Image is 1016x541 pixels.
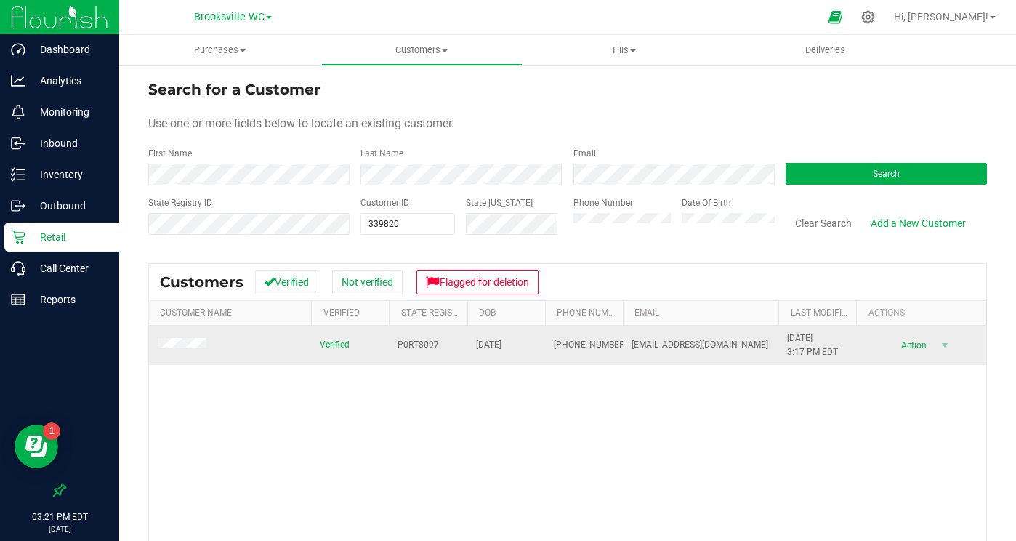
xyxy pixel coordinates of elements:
inline-svg: Analytics [11,73,25,88]
a: Customers [321,35,523,65]
input: 339820 [361,214,454,234]
a: State Registry Id [401,308,477,318]
span: [EMAIL_ADDRESS][DOMAIN_NAME] [632,338,768,352]
inline-svg: Reports [11,292,25,307]
label: First Name [148,147,192,160]
span: Customers [160,273,243,291]
span: Search for a Customer [148,81,320,98]
span: [PHONE_NUMBER] [554,338,626,352]
button: Verified [255,270,318,294]
p: Retail [25,228,113,246]
span: Open Ecommerce Menu [819,3,852,31]
p: Call Center [25,260,113,277]
span: P0RT8097 [398,338,439,352]
label: State Registry ID [148,196,212,209]
button: Not verified [332,270,403,294]
p: Dashboard [25,41,113,58]
span: select [936,335,954,356]
inline-svg: Call Center [11,261,25,276]
p: Inventory [25,166,113,183]
span: Use one or more fields below to locate an existing customer. [148,116,454,130]
p: Analytics [25,72,113,89]
a: Last Modified [791,308,852,318]
span: Purchases [119,44,321,57]
span: [DATE] 3:17 PM EDT [787,332,838,359]
span: Action [889,335,936,356]
inline-svg: Inventory [11,167,25,182]
p: 03:21 PM EDT [7,510,113,524]
span: Deliveries [786,44,865,57]
a: Customer Name [160,308,232,318]
inline-svg: Inbound [11,136,25,151]
div: Actions [868,308,981,318]
inline-svg: Outbound [11,199,25,213]
label: Pin the sidebar to full width on large screens [52,483,67,497]
div: Manage settings [859,10,877,24]
label: Customer ID [360,196,409,209]
inline-svg: Retail [11,230,25,244]
p: Outbound [25,197,113,215]
p: Monitoring [25,103,113,121]
p: [DATE] [7,524,113,534]
a: Tills [523,35,725,65]
label: Email [573,147,596,160]
iframe: Resource center unread badge [43,422,60,440]
span: Verified [320,338,350,352]
span: Brooksville WC [194,11,265,23]
a: Purchases [119,35,321,65]
label: State [US_STATE] [466,196,533,209]
a: DOB [479,308,496,318]
p: Reports [25,291,113,308]
inline-svg: Dashboard [11,42,25,57]
label: Phone Number [573,196,633,209]
p: Inbound [25,135,113,152]
span: [DATE] [476,338,501,352]
button: Search [786,163,987,185]
a: Add a New Customer [861,211,975,236]
a: Deliveries [725,35,927,65]
a: Email [634,308,659,318]
span: Tills [523,44,724,57]
inline-svg: Monitoring [11,105,25,119]
span: Customers [322,44,523,57]
button: Flagged for deletion [416,270,539,294]
a: Verified [323,308,360,318]
label: Last Name [360,147,403,160]
button: Clear Search [786,211,861,236]
a: Phone Number [557,308,624,318]
span: Search [873,169,900,179]
iframe: Resource center [15,425,58,468]
label: Date Of Birth [682,196,731,209]
span: Hi, [PERSON_NAME]! [894,11,988,23]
